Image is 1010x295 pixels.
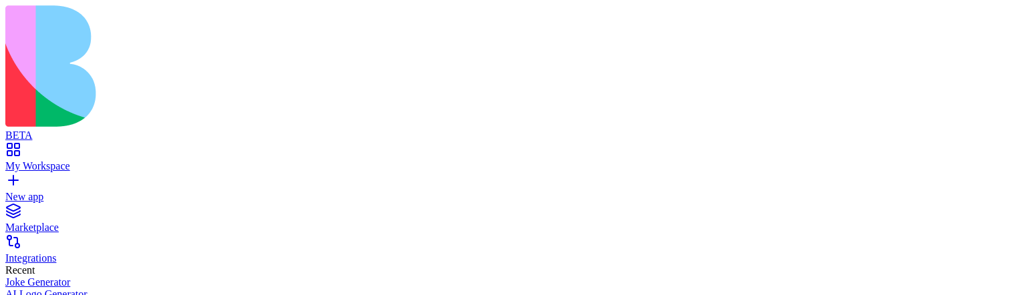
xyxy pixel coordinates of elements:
a: New app [5,179,1005,203]
div: BETA [5,129,1005,141]
div: My Workspace [5,160,1005,172]
div: New app [5,191,1005,203]
h1: 😂 Joke Generator 🎭 [11,21,190,75]
img: logo [5,5,542,127]
div: Integrations [5,252,1005,264]
a: Integrations [5,240,1005,264]
a: Marketplace [5,210,1005,234]
a: Joke Generator [5,276,1005,288]
div: Marketplace [5,222,1005,234]
a: My Workspace [5,148,1005,172]
a: BETA [5,117,1005,141]
p: Get ready to laugh with AI-powered humor! [11,80,190,117]
span: Recent [5,264,35,276]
